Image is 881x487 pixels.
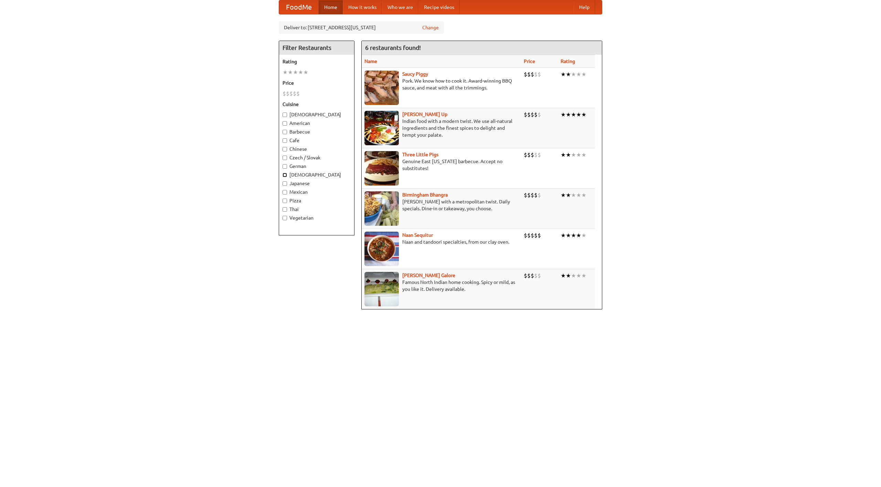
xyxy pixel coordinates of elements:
[293,68,298,76] li: ★
[283,137,351,144] label: Cafe
[283,154,351,161] label: Czech / Slovak
[538,111,541,118] li: $
[527,232,531,239] li: $
[365,44,421,51] ng-pluralize: 6 restaurants found!
[402,232,433,238] a: Naan Sequitur
[531,71,534,78] li: $
[283,101,351,108] h5: Cuisine
[283,68,288,76] li: ★
[283,58,351,65] h5: Rating
[576,191,581,199] li: ★
[283,171,351,178] label: [DEMOGRAPHIC_DATA]
[319,0,343,14] a: Home
[283,120,351,127] label: American
[283,197,351,204] label: Pizza
[566,111,571,118] li: ★
[402,112,447,117] a: [PERSON_NAME] Up
[402,71,428,77] b: Saucy Piggy
[283,206,351,213] label: Thai
[576,71,581,78] li: ★
[527,191,531,199] li: $
[561,272,566,279] li: ★
[283,130,287,134] input: Barbecue
[364,59,377,64] a: Name
[566,151,571,159] li: ★
[571,151,576,159] li: ★
[581,111,586,118] li: ★
[303,68,308,76] li: ★
[524,71,527,78] li: $
[581,191,586,199] li: ★
[283,146,351,152] label: Chinese
[561,111,566,118] li: ★
[571,232,576,239] li: ★
[571,71,576,78] li: ★
[364,232,399,266] img: naansequitur.jpg
[524,191,527,199] li: $
[576,151,581,159] li: ★
[527,71,531,78] li: $
[524,59,535,64] a: Price
[531,111,534,118] li: $
[283,199,287,203] input: Pizza
[566,272,571,279] li: ★
[538,232,541,239] li: $
[418,0,460,14] a: Recipe videos
[283,216,287,220] input: Vegetarian
[283,163,351,170] label: German
[524,111,527,118] li: $
[279,0,319,14] a: FoodMe
[402,152,438,157] a: Three Little Pigs
[283,190,287,194] input: Mexican
[574,0,595,14] a: Help
[364,191,399,226] img: bhangra.jpg
[524,232,527,239] li: $
[283,189,351,195] label: Mexican
[538,151,541,159] li: $
[364,272,399,306] img: currygalore.jpg
[581,272,586,279] li: ★
[283,156,287,160] input: Czech / Slovak
[581,232,586,239] li: ★
[576,272,581,279] li: ★
[531,191,534,199] li: $
[534,111,538,118] li: $
[576,111,581,118] li: ★
[571,272,576,279] li: ★
[364,118,518,138] p: Indian food with a modern twist. We use all-natural ingredients and the finest spices to delight ...
[283,113,287,117] input: [DEMOGRAPHIC_DATA]
[283,214,351,221] label: Vegetarian
[422,24,439,31] a: Change
[289,90,293,97] li: $
[571,191,576,199] li: ★
[581,151,586,159] li: ★
[286,90,289,97] li: $
[402,192,448,198] a: Birmingham Bhangra
[283,173,287,177] input: [DEMOGRAPHIC_DATA]
[534,191,538,199] li: $
[364,111,399,145] img: curryup.jpg
[364,198,518,212] p: [PERSON_NAME] with a metropolitan twist. Daily specials. Dine-in or takeaway, you choose.
[279,41,354,55] h4: Filter Restaurants
[534,151,538,159] li: $
[283,207,287,212] input: Thai
[576,232,581,239] li: ★
[534,272,538,279] li: $
[538,191,541,199] li: $
[534,232,538,239] li: $
[283,121,287,126] input: American
[283,164,287,169] input: German
[283,147,287,151] input: Chinese
[561,232,566,239] li: ★
[283,138,287,143] input: Cafe
[279,21,444,34] div: Deliver to: [STREET_ADDRESS][US_STATE]
[288,68,293,76] li: ★
[382,0,418,14] a: Who we are
[343,0,382,14] a: How it works
[581,71,586,78] li: ★
[364,77,518,91] p: Pork. We know how to cook it. Award-winning BBQ sauce, and meat with all the trimmings.
[527,111,531,118] li: $
[566,191,571,199] li: ★
[364,279,518,293] p: Famous North Indian home cooking. Spicy or mild, as you like it. Delivery available.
